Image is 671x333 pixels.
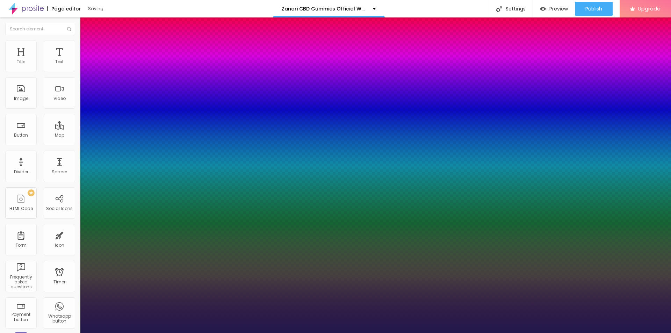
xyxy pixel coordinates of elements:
[52,169,67,174] div: Spacer
[14,169,28,174] div: Divider
[47,6,81,11] div: Page editor
[45,314,73,324] div: Whatsapp button
[540,6,546,12] img: view-1.svg
[55,133,64,138] div: Map
[282,6,367,11] p: Zanari CBD Gummies Official Website
[46,206,73,211] div: Social Icons
[14,96,28,101] div: Image
[5,23,75,35] input: Search element
[53,280,65,284] div: Timer
[533,2,575,16] button: Preview
[575,2,613,16] button: Publish
[585,6,602,12] span: Publish
[549,6,568,12] span: Preview
[14,133,28,138] div: Button
[17,59,25,64] div: Title
[55,59,64,64] div: Text
[9,206,33,211] div: HTML Code
[638,6,661,12] span: Upgrade
[7,312,35,322] div: Payment button
[55,243,64,248] div: Icon
[88,7,168,11] div: Saving...
[53,96,66,101] div: Video
[67,27,71,31] img: Icone
[16,243,27,248] div: Form
[496,6,502,12] img: Icone
[7,275,35,290] div: Frequently asked questions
